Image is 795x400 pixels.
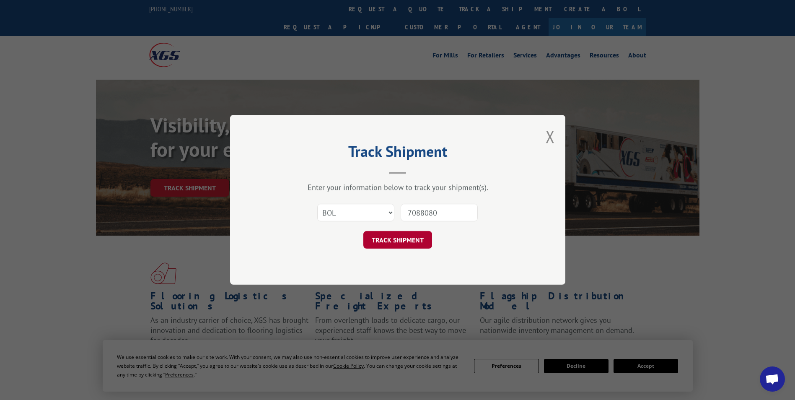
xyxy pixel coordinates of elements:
button: Close modal [546,125,555,148]
div: Open chat [760,366,785,392]
div: Enter your information below to track your shipment(s). [272,183,523,192]
input: Number(s) [401,204,478,222]
button: TRACK SHIPMENT [363,231,432,249]
h2: Track Shipment [272,145,523,161]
